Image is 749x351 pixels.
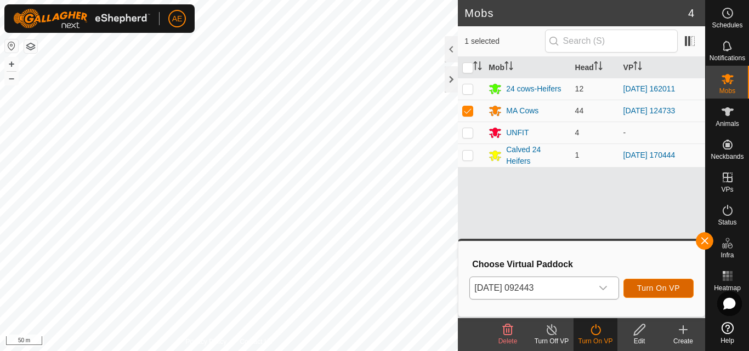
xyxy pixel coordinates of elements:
a: [DATE] 124733 [623,106,676,115]
button: + [5,57,18,71]
div: Edit [617,336,661,346]
div: UNFIT [506,127,529,139]
span: Heatmap [714,285,741,291]
div: dropdown trigger [592,277,614,299]
span: 4 [575,128,580,137]
th: Head [571,57,619,78]
span: AE [172,13,183,25]
input: Search (S) [545,30,678,53]
div: Calved 24 Heifers [506,144,566,167]
a: [DATE] 170444 [623,151,676,159]
span: Schedules [712,22,742,28]
span: Mobs [719,88,735,94]
span: Status [718,219,736,226]
span: 44 [575,106,584,115]
img: Gallagher Logo [13,9,150,28]
a: Privacy Policy [186,337,227,347]
span: Neckbands [711,153,744,160]
h3: Choose Virtual Paddock [472,259,694,269]
button: Turn On VP [623,279,694,298]
span: 2025-08-24 092443 [470,277,592,299]
div: Turn Off VP [530,336,574,346]
span: Animals [716,120,739,127]
th: VP [619,57,705,78]
span: Turn On VP [637,284,680,292]
h2: Mobs [464,7,688,20]
div: Turn On VP [574,336,617,346]
button: Reset Map [5,39,18,53]
div: MA Cows [506,105,538,117]
p-sorticon: Activate to sort [473,63,482,72]
a: [DATE] 162011 [623,84,676,93]
p-sorticon: Activate to sort [504,63,513,72]
span: VPs [721,186,733,193]
p-sorticon: Activate to sort [594,63,603,72]
span: 4 [688,5,694,21]
button: Map Layers [24,40,37,53]
span: 1 [575,151,580,159]
a: Contact Us [240,337,272,347]
a: Help [706,318,749,348]
td: - [619,122,705,143]
span: 1 selected [464,36,544,47]
div: 24 cows-Heifers [506,83,561,95]
p-sorticon: Activate to sort [633,63,642,72]
span: Help [720,337,734,344]
th: Mob [484,57,570,78]
div: Create [661,336,705,346]
span: Notifications [710,55,745,61]
button: – [5,72,18,85]
span: 12 [575,84,584,93]
span: Delete [498,337,518,345]
span: Infra [720,252,734,258]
